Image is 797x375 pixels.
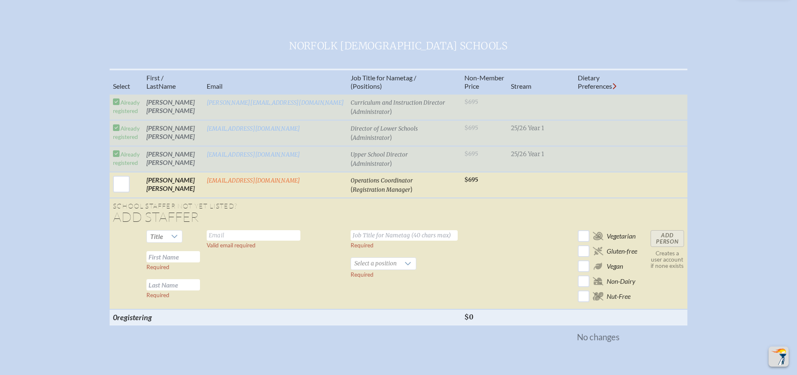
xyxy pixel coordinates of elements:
[507,69,574,94] th: Stream
[351,242,374,249] label: Required
[353,108,390,116] span: Administrator
[351,133,353,141] span: (
[207,125,300,132] a: [EMAIL_ADDRESS][DOMAIN_NAME]
[143,146,203,172] td: [PERSON_NAME] [PERSON_NAME]
[607,247,637,255] span: Gluten-free
[207,230,300,241] input: Email
[110,309,203,325] th: 0
[146,82,159,90] span: Last
[146,279,200,290] input: Last Name
[607,232,636,240] span: Vegetarian
[143,120,203,146] td: [PERSON_NAME] [PERSON_NAME]
[351,151,408,158] span: Upper School Director
[651,250,684,269] p: Creates a user account if none exists
[511,124,544,132] span: 25/26 Year 1
[461,309,507,325] th: $0
[265,37,533,54] span: Norfolk [DEMOGRAPHIC_DATA] Schools
[578,74,612,90] span: ary Preferences
[146,292,169,298] label: Required
[147,231,167,242] span: Title
[607,292,630,301] span: Nut-Free
[146,74,164,82] span: First /
[410,185,413,193] span: )
[351,258,400,270] span: Select a position
[353,186,410,193] span: Registration Manager
[117,313,152,322] span: registering
[207,151,300,158] a: [EMAIL_ADDRESS][DOMAIN_NAME]
[207,242,256,249] label: Valid email required
[347,69,461,94] th: Job Title for Nametag / (Positions)
[769,347,789,367] button: Scroll Top
[351,99,445,106] span: Curriculum and Instruction Director
[351,159,353,167] span: (
[607,262,623,270] span: Vegan
[146,251,200,262] input: First Name
[390,159,392,167] span: )
[143,172,203,198] td: [PERSON_NAME] [PERSON_NAME]
[207,99,344,106] a: [PERSON_NAME][EMAIL_ADDRESS][DOMAIN_NAME]
[577,332,620,342] span: No changes
[511,150,544,158] span: 25/26 Year 1
[464,82,479,90] span: Price
[498,74,504,82] span: er
[351,177,413,184] span: Operations Coordinator
[143,69,203,94] th: Name
[461,69,507,94] th: Memb
[353,134,390,141] span: Administrator
[574,69,641,94] th: Diet
[143,94,203,120] td: [PERSON_NAME] [PERSON_NAME]
[351,125,418,132] span: Director of Lower Schools
[464,176,478,183] span: $695
[464,74,479,82] span: Non-
[113,82,130,90] span: Select
[203,69,347,94] th: Email
[390,133,392,141] span: )
[150,232,163,240] span: Title
[770,348,787,365] img: To the top
[351,185,353,193] span: (
[353,160,390,167] span: Administrator
[607,277,636,285] span: Non-Dairy
[351,271,374,278] label: Required
[146,264,169,270] label: Required
[351,107,353,115] span: (
[351,230,458,241] input: Job Title for Nametag (40 chars max)
[207,177,300,184] a: [EMAIL_ADDRESS][DOMAIN_NAME]
[390,107,392,115] span: )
